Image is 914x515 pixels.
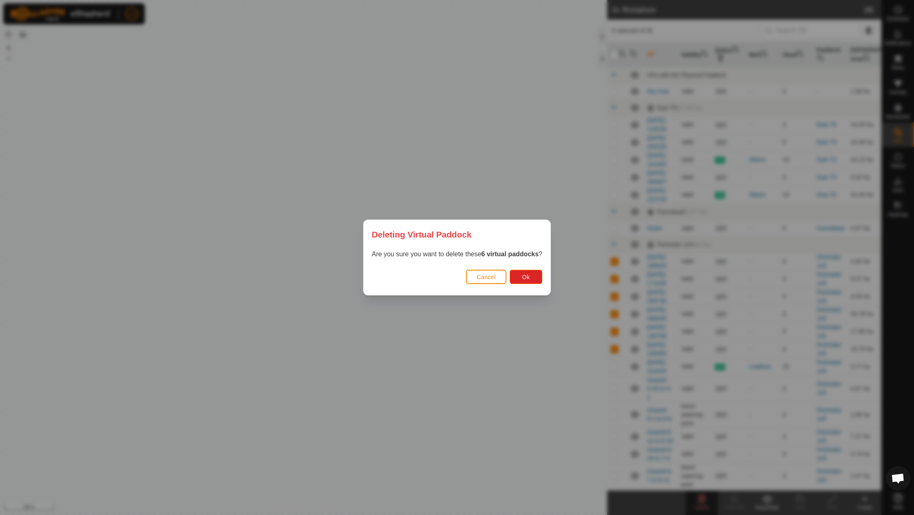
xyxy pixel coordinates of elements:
span: Deleting Virtual Paddock [372,228,472,241]
button: Ok [510,270,542,284]
span: Cancel [477,274,496,280]
div: Open chat [886,466,910,491]
strong: 6 virtual paddocks [481,251,539,257]
button: Cancel [466,270,506,284]
span: Ok [522,274,530,280]
span: Are you sure you want to delete these ? [372,251,542,257]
